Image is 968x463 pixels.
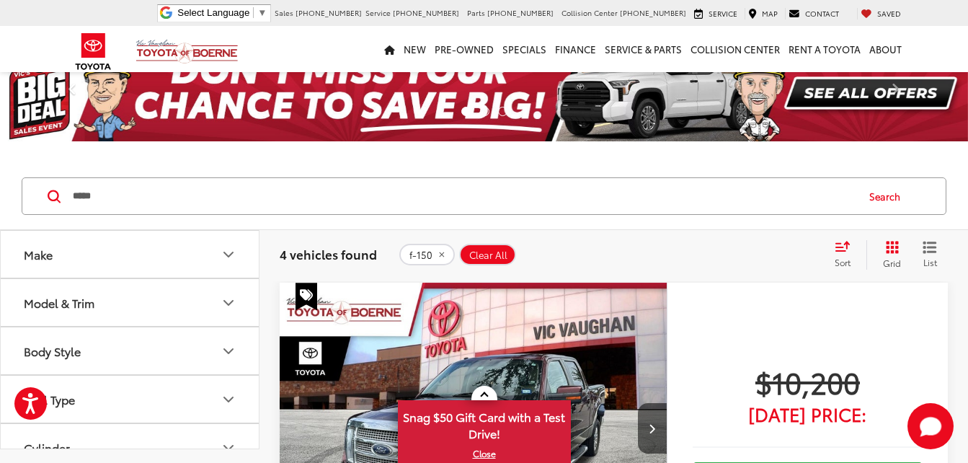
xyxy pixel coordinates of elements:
[136,39,239,64] img: Vic Vaughan Toyota of Boerne
[866,240,912,269] button: Grid View
[220,391,237,408] div: Fuel Type
[883,257,901,269] span: Grid
[71,179,856,213] input: Search by Make, Model, or Keyword
[686,26,784,72] a: Collision Center
[24,247,53,261] div: Make
[693,363,923,400] span: $10,200
[877,8,901,19] span: Saved
[691,8,741,19] a: Service
[393,7,459,18] span: [PHONE_NUMBER]
[459,244,516,265] button: Clear All
[430,26,498,72] a: Pre-Owned
[827,240,866,269] button: Select sort value
[907,403,954,449] svg: Start Chat
[24,392,75,406] div: Fuel Type
[907,403,954,449] button: Toggle Chat Window
[835,256,851,268] span: Sort
[762,8,778,19] span: Map
[923,256,937,268] span: List
[24,441,70,454] div: Cylinder
[1,376,260,423] button: Fuel TypeFuel Type
[709,8,737,19] span: Service
[620,7,686,18] span: [PHONE_NUMBER]
[220,439,237,457] div: Cylinder
[66,28,120,75] img: Toyota
[638,403,667,454] button: Next image
[498,26,551,72] a: Specials
[220,343,237,360] div: Body Style
[600,26,686,72] a: Service & Parts: Opens in a new tab
[296,283,317,310] span: Special
[220,294,237,312] div: Model & Trim
[865,26,906,72] a: About
[24,344,81,358] div: Body Style
[1,231,260,278] button: MakeMake
[296,7,362,18] span: [PHONE_NUMBER]
[177,7,249,18] span: Select Language
[1,327,260,374] button: Body StyleBody Style
[805,8,839,19] span: Contact
[399,244,455,265] button: remove f-150
[253,7,254,18] span: ​
[469,250,507,261] span: Clear All
[275,7,293,18] span: Sales
[912,240,948,269] button: List View
[380,26,399,72] a: Home
[745,8,781,19] a: Map
[467,7,485,18] span: Parts
[365,7,391,18] span: Service
[24,296,94,309] div: Model & Trim
[399,402,569,446] span: Snag $50 Gift Card with a Test Drive!
[693,407,923,421] span: [DATE] Price:
[856,178,921,214] button: Search
[857,8,905,19] a: My Saved Vehicles
[551,26,600,72] a: Finance
[399,26,430,72] a: New
[220,246,237,263] div: Make
[177,7,267,18] a: Select Language​
[280,245,377,263] span: 4 vehicles found
[1,279,260,326] button: Model & TrimModel & Trim
[487,7,554,18] span: [PHONE_NUMBER]
[784,26,865,72] a: Rent a Toyota
[561,7,618,18] span: Collision Center
[785,8,843,19] a: Contact
[409,250,432,261] span: f-150
[257,7,267,18] span: ▼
